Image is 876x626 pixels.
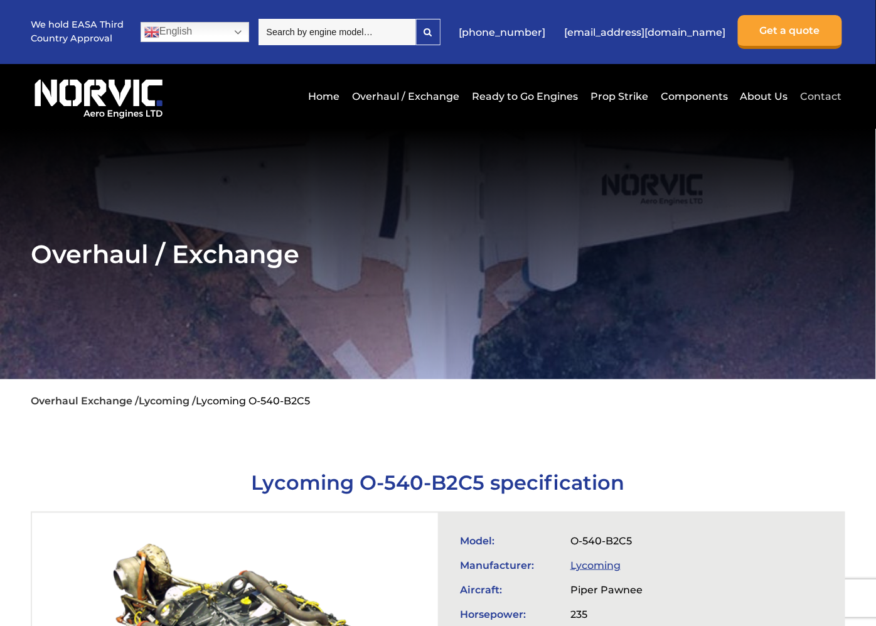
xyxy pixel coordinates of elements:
[452,17,552,48] a: [PHONE_NUMBER]
[305,81,343,112] a: Home
[798,81,842,112] a: Contact
[737,81,791,112] a: About Us
[454,578,564,602] td: Aircraft:
[570,559,621,571] a: Lycoming
[349,81,462,112] a: Overhaul / Exchange
[196,395,310,407] li: Lycoming O-540-B2C5
[564,529,766,553] td: O-540-B2C5
[144,24,159,40] img: en
[564,578,766,602] td: Piper Pawnee
[454,529,564,553] td: Model:
[31,73,166,119] img: Norvic Aero Engines logo
[31,470,845,495] h1: Lycoming O-540-B2C5 specification
[31,239,845,269] h2: Overhaul / Exchange
[469,81,581,112] a: Ready to Go Engines
[141,22,249,42] a: English
[558,17,732,48] a: [EMAIL_ADDRESS][DOMAIN_NAME]
[139,395,196,407] a: Lycoming /
[587,81,651,112] a: Prop Strike
[259,19,416,45] input: Search by engine model…
[454,553,564,578] td: Manufacturer:
[658,81,731,112] a: Components
[738,15,842,49] a: Get a quote
[31,395,139,407] a: Overhaul Exchange /
[31,18,125,45] p: We hold EASA Third Country Approval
